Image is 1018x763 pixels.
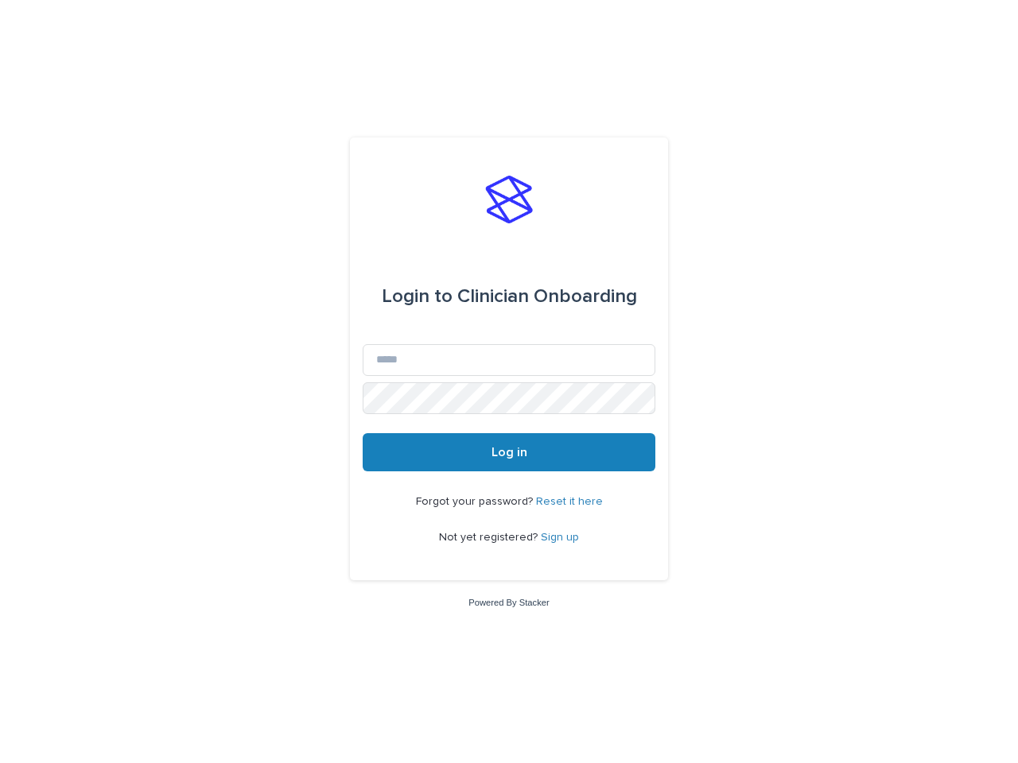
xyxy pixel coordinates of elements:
[416,496,536,507] span: Forgot your password?
[536,496,603,507] a: Reset it here
[363,433,655,471] button: Log in
[492,446,527,459] span: Log in
[468,598,549,607] a: Powered By Stacker
[485,176,533,223] img: stacker-logo-s-only.png
[439,532,541,543] span: Not yet registered?
[382,274,637,319] div: Clinician Onboarding
[382,287,453,306] span: Login to
[541,532,579,543] a: Sign up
